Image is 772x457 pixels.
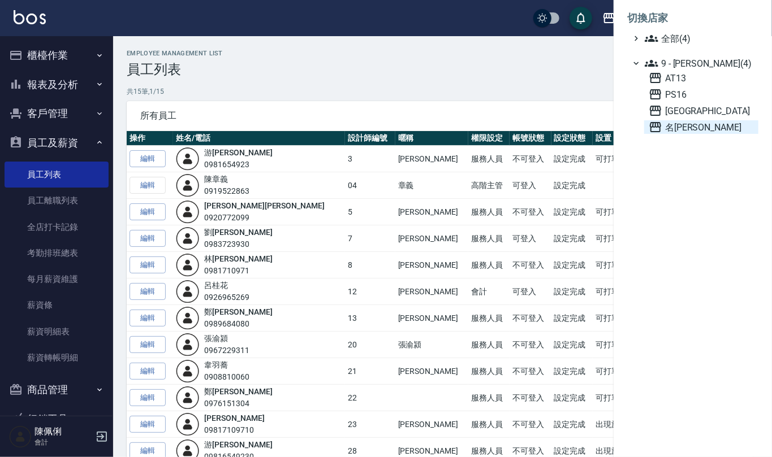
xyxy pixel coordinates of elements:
span: 名[PERSON_NAME] [649,120,754,134]
li: 切換店家 [627,5,758,32]
span: [GEOGRAPHIC_DATA] [649,104,754,117]
span: 9 - [PERSON_NAME](4) [645,56,754,70]
span: 全部(4) [645,32,754,45]
span: AT13 [649,71,754,85]
span: PS16 [649,88,754,101]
